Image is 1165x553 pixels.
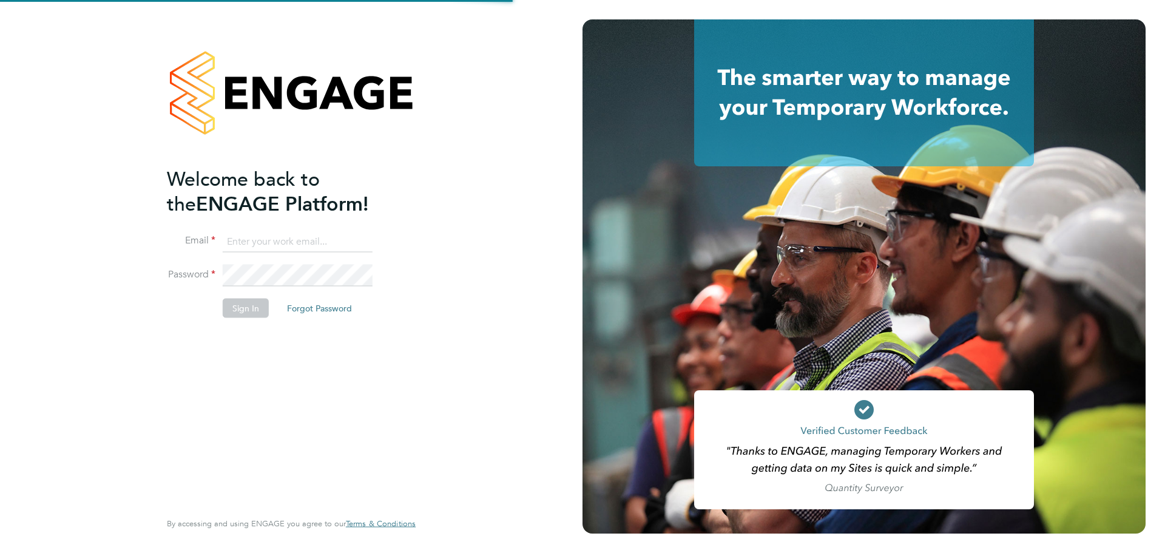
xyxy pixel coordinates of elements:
span: Terms & Conditions [346,518,416,529]
span: Welcome back to the [167,167,320,215]
span: By accessing and using ENGAGE you agree to our [167,518,416,529]
input: Enter your work email... [223,231,373,253]
h2: ENGAGE Platform! [167,166,404,216]
label: Password [167,268,215,281]
button: Forgot Password [277,299,362,318]
label: Email [167,234,215,247]
a: Terms & Conditions [346,519,416,529]
button: Sign In [223,299,269,318]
